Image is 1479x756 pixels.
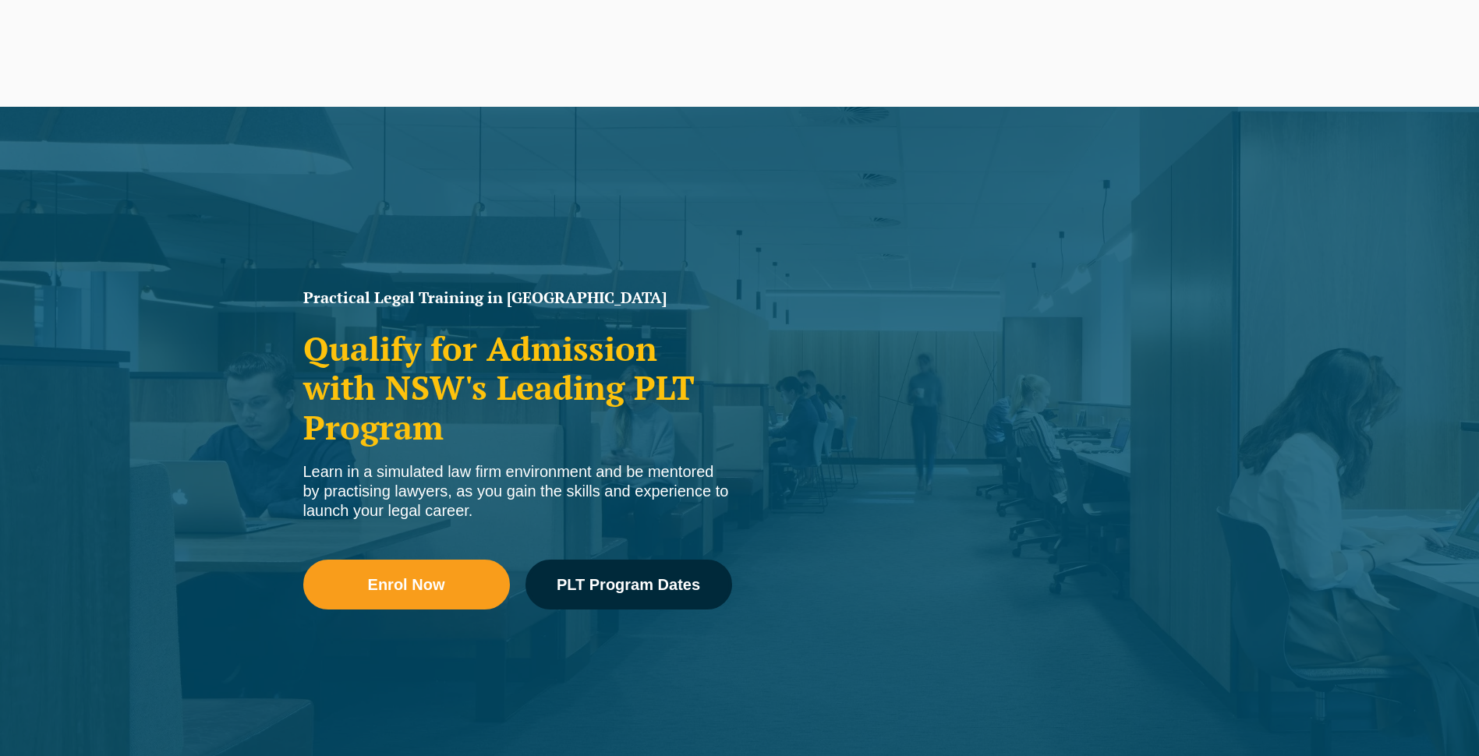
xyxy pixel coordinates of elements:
[557,577,700,592] span: PLT Program Dates
[303,329,732,447] h2: Qualify for Admission with NSW's Leading PLT Program
[303,290,732,306] h1: Practical Legal Training in [GEOGRAPHIC_DATA]
[303,560,510,609] a: Enrol Now
[368,577,445,592] span: Enrol Now
[525,560,732,609] a: PLT Program Dates
[303,462,732,521] div: Learn in a simulated law firm environment and be mentored by practising lawyers, as you gain the ...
